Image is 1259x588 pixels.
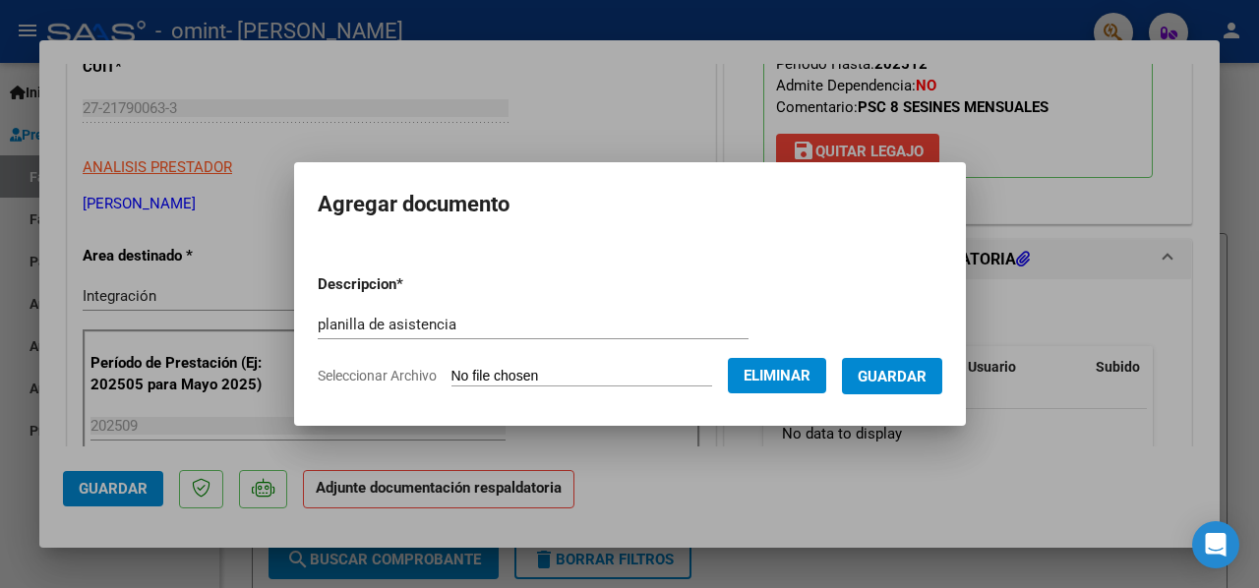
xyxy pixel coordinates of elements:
[744,367,810,384] span: Eliminar
[842,358,942,394] button: Guardar
[1192,521,1239,568] div: Open Intercom Messenger
[858,368,927,385] span: Guardar
[318,368,437,383] span: Seleccionar Archivo
[318,273,506,296] p: Descripcion
[728,358,826,393] button: Eliminar
[318,186,942,223] h2: Agregar documento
